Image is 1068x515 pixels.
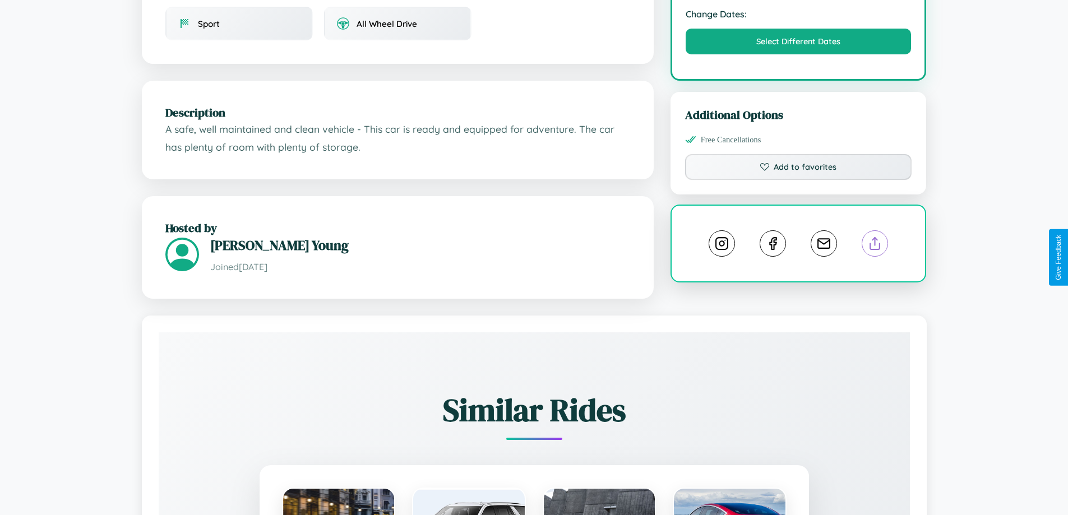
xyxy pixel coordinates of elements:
p: A safe, well maintained and clean vehicle - This car is ready and equipped for adventure. The car... [165,120,630,156]
span: Sport [198,18,220,29]
h2: Hosted by [165,220,630,236]
h2: Similar Rides [198,388,871,432]
h2: Description [165,104,630,120]
p: Joined [DATE] [210,259,630,275]
div: Give Feedback [1055,235,1062,280]
h3: [PERSON_NAME] Young [210,236,630,254]
strong: Change Dates: [686,8,912,20]
button: Add to favorites [685,154,912,180]
button: Select Different Dates [686,29,912,54]
span: All Wheel Drive [357,18,417,29]
h3: Additional Options [685,106,912,123]
span: Free Cancellations [701,135,761,145]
